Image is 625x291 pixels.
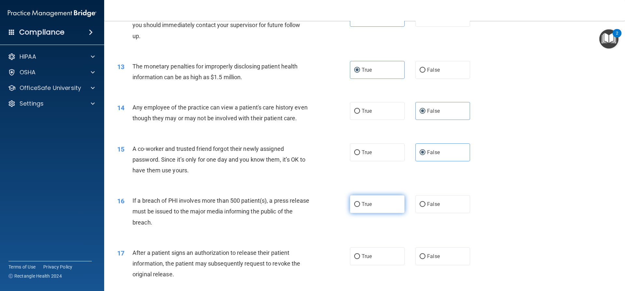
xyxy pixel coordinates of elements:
button: Open Resource Center, 2 new notifications [599,29,618,49]
a: Settings [8,100,95,108]
input: True [354,202,360,207]
input: False [420,109,425,114]
a: OfficeSafe University [8,84,95,92]
span: 15 [117,145,124,153]
span: 14 [117,104,124,112]
a: OSHA [8,68,95,76]
span: The monetary penalties for improperly disclosing patient health information can be as high as $1.... [132,63,298,80]
span: False [427,108,440,114]
input: True [354,254,360,259]
input: False [420,150,425,155]
div: 2 [616,33,618,42]
a: Privacy Policy [43,264,73,270]
span: False [427,67,440,73]
span: 16 [117,197,124,205]
input: False [420,254,425,259]
input: True [354,109,360,114]
span: Ⓒ Rectangle Health 2024 [8,273,62,279]
p: HIPAA [20,53,36,61]
span: True [362,253,372,259]
span: 17 [117,249,124,257]
a: Terms of Use [8,264,35,270]
input: True [354,150,360,155]
p: OSHA [20,68,36,76]
span: 13 [117,63,124,71]
p: Settings [20,100,44,108]
span: After a patient signs an authorization to release their patient information, the patient may subs... [132,249,300,278]
span: False [427,149,440,155]
span: Any employee of the practice can view a patient's care history even though they may or may not be... [132,104,308,122]
span: False [427,253,440,259]
p: OfficeSafe University [20,84,81,92]
span: False [427,201,440,207]
span: True [362,201,372,207]
input: False [420,68,425,73]
a: HIPAA [8,53,95,61]
h4: Compliance [19,28,64,37]
span: A co-worker and trusted friend forgot their newly assigned password. Since it’s only for one day ... [132,145,305,174]
input: False [420,202,425,207]
input: True [354,68,360,73]
span: True [362,67,372,73]
img: PMB logo [8,7,96,20]
span: If a breach of PHI involves more than 500 patient(s), a press release must be issued to the major... [132,197,309,226]
span: True [362,149,372,155]
span: If you suspect that someone is violating the practice's privacy policy you should immediately con... [132,11,309,39]
span: True [362,108,372,114]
